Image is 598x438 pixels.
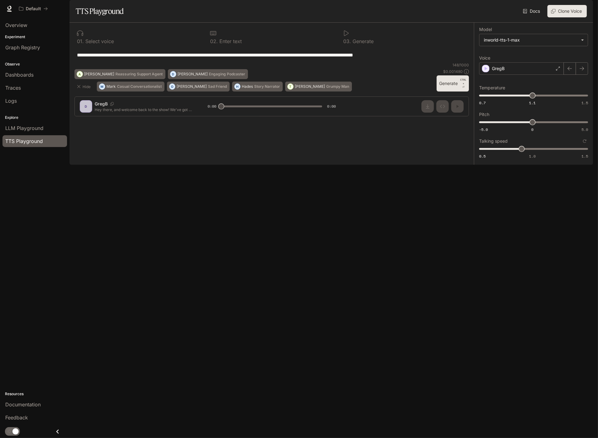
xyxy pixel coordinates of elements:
p: Story Narrator [254,85,280,88]
span: 0.5 [479,154,486,159]
p: CTRL + [460,78,466,85]
span: -5.0 [479,127,488,132]
span: 0 [531,127,533,132]
p: 148 / 1000 [452,62,469,68]
div: O [169,82,175,92]
button: T[PERSON_NAME]Grumpy Man [285,82,352,92]
p: Reassuring Support Agent [115,72,163,76]
p: 0 3 . [343,39,351,44]
span: 5.0 [582,127,588,132]
p: [PERSON_NAME] [177,85,207,88]
p: Select voice [84,39,114,44]
p: [PERSON_NAME] [178,72,208,76]
p: Engaging Podcaster [209,72,245,76]
span: 1.1 [529,100,536,105]
span: 1.5 [582,154,588,159]
a: Docs [522,5,542,17]
button: All workspaces [16,2,51,15]
p: Default [26,6,41,11]
p: 0 1 . [77,39,84,44]
p: [PERSON_NAME] [84,72,114,76]
div: M [99,82,105,92]
button: O[PERSON_NAME]Sad Friend [167,82,230,92]
p: Talking speed [479,139,508,143]
p: Temperature [479,86,505,90]
div: H [235,82,240,92]
p: Sad Friend [208,85,227,88]
button: D[PERSON_NAME]Engaging Podcaster [168,69,248,79]
p: Pitch [479,112,489,117]
p: Generate [351,39,374,44]
h1: TTS Playground [76,5,124,17]
p: Model [479,27,492,32]
button: MMarkCasual Conversationalist [97,82,164,92]
button: GenerateCTRL +⏎ [437,75,469,92]
button: Hide [74,82,94,92]
div: A [77,69,83,79]
button: A[PERSON_NAME]Reassuring Support Agent [74,69,165,79]
button: Clone Voice [547,5,587,17]
p: Mark [106,85,116,88]
p: Grumpy Man [326,85,349,88]
p: $ 0.001480 [443,69,463,74]
p: Enter text [218,39,242,44]
span: 0.7 [479,100,486,105]
p: Hades [242,85,253,88]
button: HHadesStory Narrator [232,82,283,92]
div: inworld-tts-1-max [484,37,578,43]
span: 1.5 [582,100,588,105]
div: T [288,82,293,92]
p: Casual Conversationalist [117,85,162,88]
button: Reset to default [581,138,588,145]
div: D [170,69,176,79]
p: GregB [492,65,505,72]
span: 1.0 [529,154,536,159]
p: Voice [479,56,490,60]
div: inworld-tts-1-max [479,34,588,46]
p: 0 2 . [210,39,218,44]
p: [PERSON_NAME] [295,85,325,88]
p: ⏎ [460,78,466,89]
